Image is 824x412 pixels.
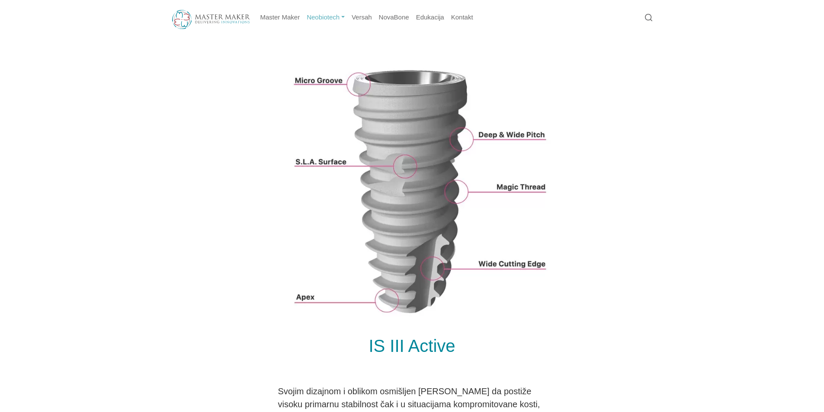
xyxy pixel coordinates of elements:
a: Neobiotech [303,9,348,26]
a: NovaBone [375,9,413,26]
img: Master Maker [172,10,250,29]
a: Edukacija [413,9,448,26]
h1: IS III Active​ [176,337,648,355]
a: Versah [348,9,375,26]
a: Master Maker [257,9,304,26]
a: Kontakt [448,9,477,26]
